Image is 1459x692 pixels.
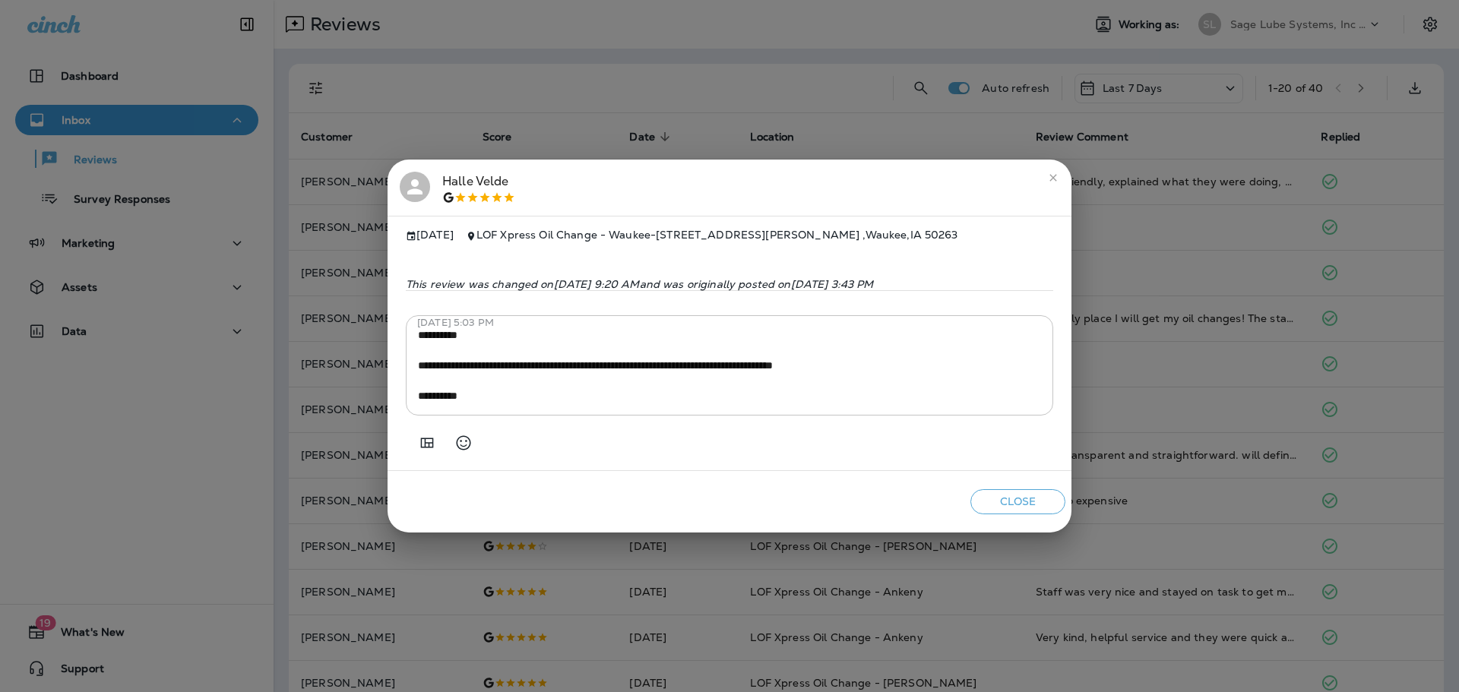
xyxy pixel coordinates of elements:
span: LOF Xpress Oil Change - Waukee - [STREET_ADDRESS][PERSON_NAME] , Waukee , IA 50263 [476,228,958,242]
button: Add in a premade template [412,428,442,458]
div: Halle Velde [442,172,515,204]
p: This review was changed on [DATE] 9:20 AM [406,278,1053,290]
span: and was originally posted on [DATE] 3:43 PM [640,277,874,291]
button: Close [970,489,1065,514]
button: close [1041,166,1065,190]
span: [DATE] [406,229,454,242]
button: Select an emoji [448,428,479,458]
